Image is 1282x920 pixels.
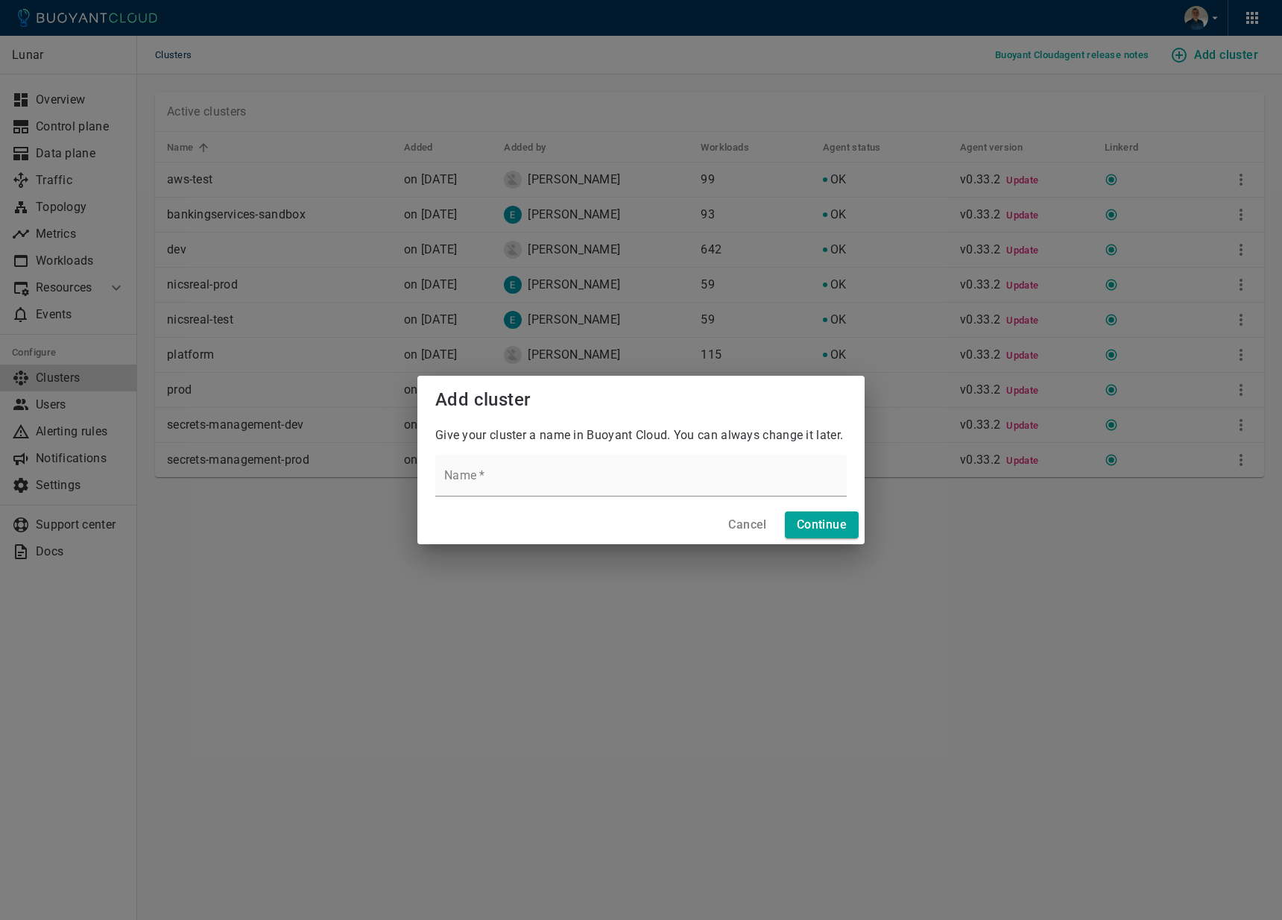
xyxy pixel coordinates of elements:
p: Give your cluster a name in Buoyant Cloud. You can always change it later. [435,428,847,443]
h4: Cancel [728,517,766,532]
button: Continue [785,511,859,538]
span: Add cluster [435,389,530,410]
button: Cancel [722,511,772,538]
h4: Continue [797,517,847,532]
